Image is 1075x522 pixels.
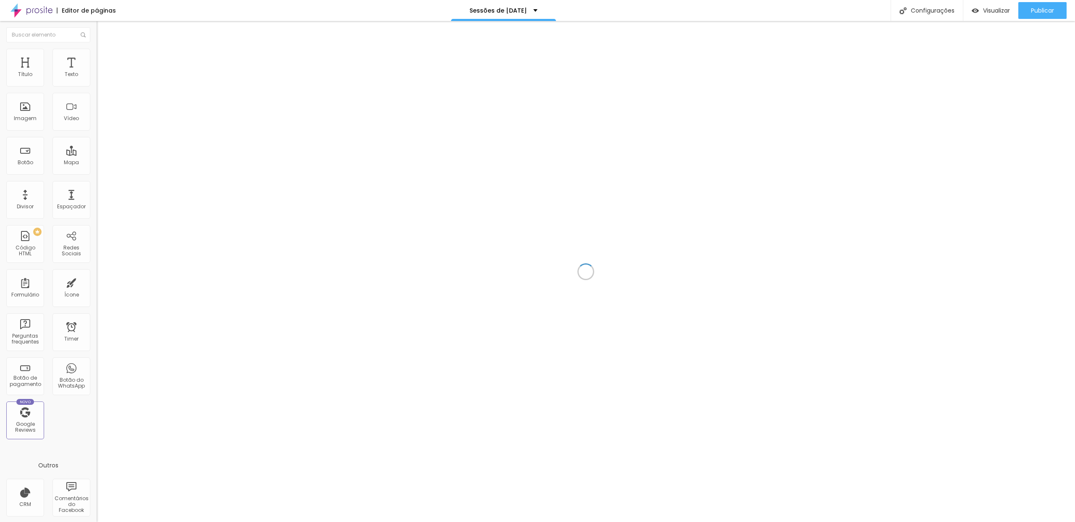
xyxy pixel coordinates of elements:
div: Mapa [64,160,79,165]
img: view-1.svg [972,7,979,14]
input: Buscar elemento [6,27,90,42]
div: Ícone [64,292,79,298]
div: Imagem [14,115,37,121]
div: Espaçador [57,204,86,210]
img: Icone [899,7,907,14]
div: Redes Sociais [55,245,88,257]
div: Botão [18,160,33,165]
div: Divisor [17,204,34,210]
p: Sessões de [DATE] [469,8,527,13]
span: Publicar [1031,7,1054,14]
div: Título [18,71,32,77]
div: Perguntas frequentes [8,333,42,345]
div: Botão do WhatsApp [55,377,88,389]
button: Publicar [1018,2,1067,19]
div: Botão de pagamento [8,375,42,387]
div: Vídeo [64,115,79,121]
div: Google Reviews [8,421,42,433]
span: Visualizar [983,7,1010,14]
div: Editor de páginas [57,8,116,13]
div: Código HTML [8,245,42,257]
div: Formulário [11,292,39,298]
div: Texto [65,71,78,77]
button: Visualizar [963,2,1018,19]
div: Comentários do Facebook [55,496,88,514]
div: Novo [16,399,34,405]
div: Timer [64,336,79,342]
div: CRM [19,501,31,507]
img: Icone [81,32,86,37]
